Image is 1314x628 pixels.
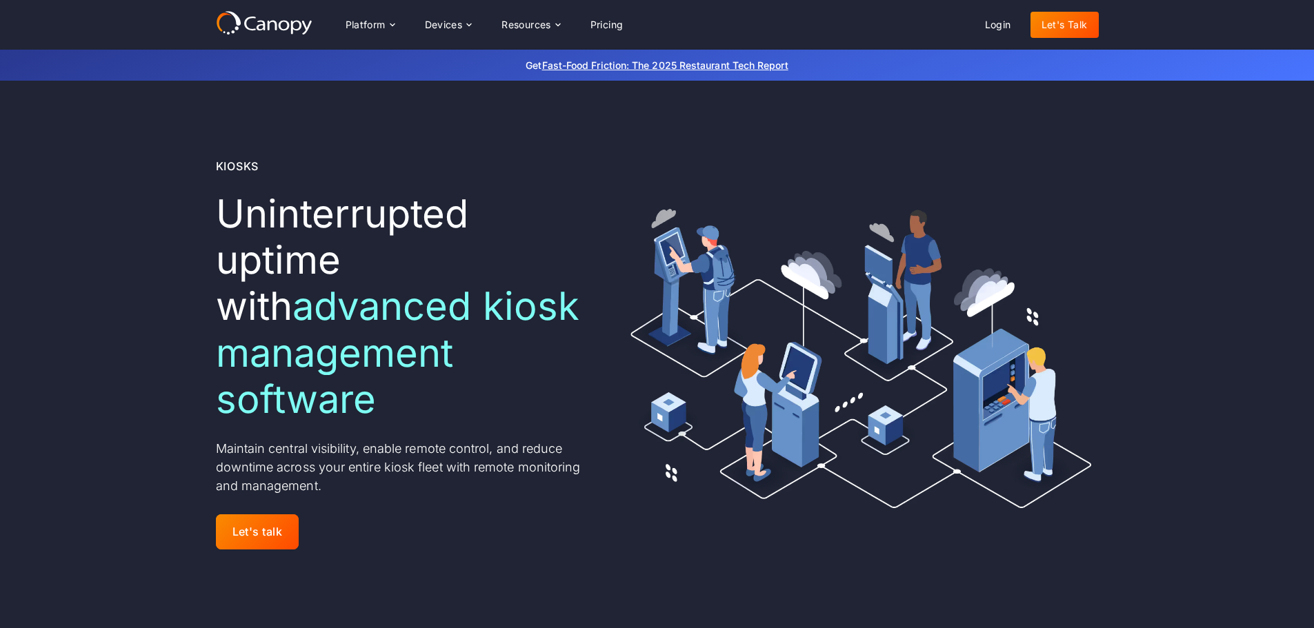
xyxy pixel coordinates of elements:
div: Kiosks [216,158,259,174]
span: advanced kiosk management software [216,283,579,422]
p: Get [319,58,995,72]
a: Fast-Food Friction: The 2025 Restaurant Tech Report [542,59,788,71]
div: Let's talk [232,525,283,538]
a: Pricing [579,12,635,38]
p: Maintain central visibility, enable remote control, and reduce downtime across your entire kiosk ... [216,439,590,495]
a: Let's talk [216,514,299,549]
div: Platform [346,20,386,30]
div: Devices [425,20,463,30]
div: Resources [501,20,551,30]
h1: Uninterrupted uptime with ‍ [216,191,590,423]
a: Login [974,12,1022,38]
a: Let's Talk [1031,12,1099,38]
